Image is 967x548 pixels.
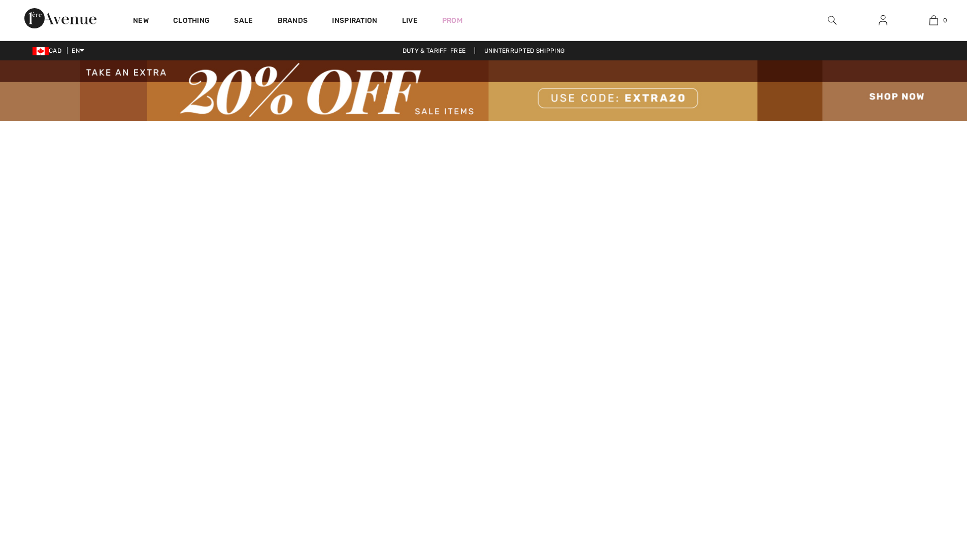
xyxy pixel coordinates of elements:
[24,8,96,28] img: 1ère Avenue
[828,14,837,26] img: search the website
[332,16,377,27] span: Inspiration
[278,16,308,27] a: Brands
[879,14,887,26] img: My Info
[173,16,210,27] a: Clothing
[929,14,938,26] img: My Bag
[909,14,958,26] a: 0
[32,47,49,55] img: Canadian Dollar
[871,14,895,27] a: Sign In
[32,47,65,54] span: CAD
[402,15,418,26] a: Live
[943,16,947,25] span: 0
[442,15,462,26] a: Prom
[234,16,253,27] a: Sale
[133,16,149,27] a: New
[72,47,84,54] span: EN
